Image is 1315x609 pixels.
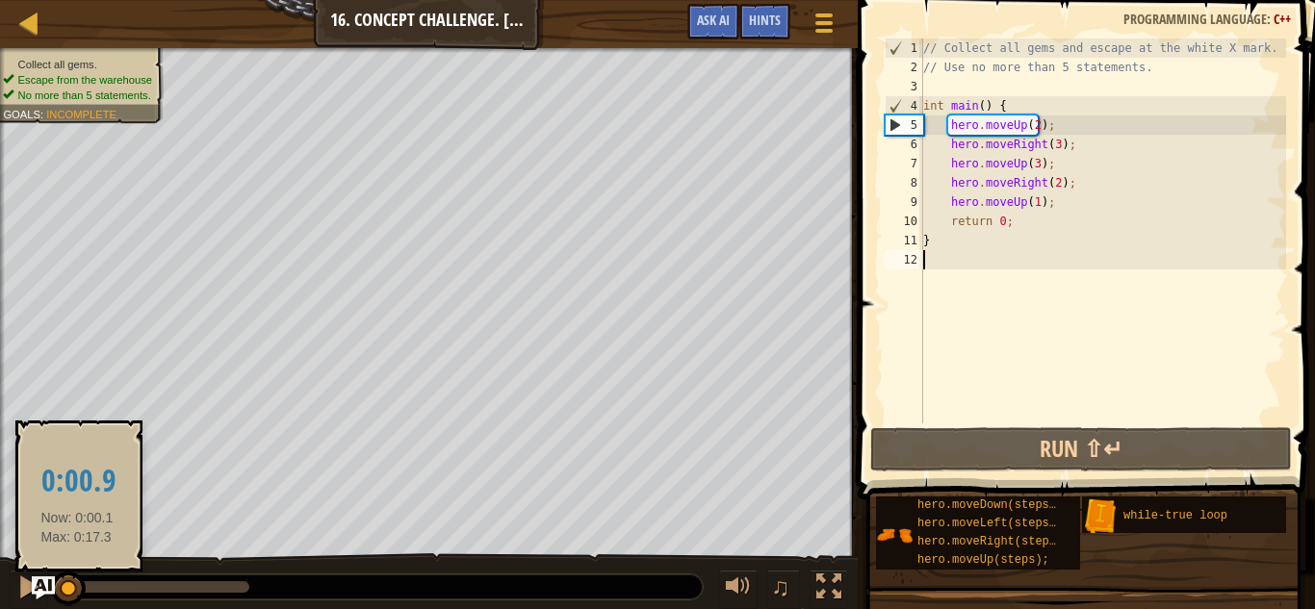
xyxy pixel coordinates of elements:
div: 4 [886,96,923,115]
span: No more than 5 statements. [18,89,151,101]
div: 1 [886,38,923,58]
button: ♫ [767,570,800,609]
button: Ask AI [687,4,739,39]
div: Now: 0:00.1 Max: 0:17.3 [28,437,130,555]
div: 8 [885,173,923,192]
span: hero.moveUp(steps); [917,553,1049,567]
span: hero.moveRight(steps); [917,535,1070,548]
div: 2 [885,58,923,77]
button: Ask AI [32,576,55,599]
span: while-true loop [1123,509,1227,522]
span: Goals [3,108,40,120]
div: 12 [885,250,923,269]
span: Collect all gems. [18,58,97,70]
button: Run ⇧↵ [870,427,1292,471]
span: : [40,108,46,120]
button: Show game menu [800,4,848,49]
div: 3 [885,77,923,96]
h2: 0:00.9 [41,465,116,498]
div: 7 [885,154,923,173]
span: Ask AI [697,11,730,29]
span: : [1267,10,1274,28]
span: Escape from the warehouse [18,73,152,86]
div: 10 [885,212,923,231]
span: Incomplete [46,108,116,120]
span: ♫ [771,572,790,601]
span: C++ [1274,10,1291,28]
div: 11 [885,231,923,250]
button: Toggle fullscreen [810,570,848,609]
button: Adjust volume [719,570,758,609]
li: No more than 5 statements. [3,88,152,103]
span: Programming language [1123,10,1267,28]
button: Ctrl + P: Pause [10,570,48,609]
img: portrait.png [876,517,913,553]
span: hero.moveDown(steps); [917,498,1063,512]
div: 6 [885,135,923,154]
li: Collect all gems. [3,57,152,72]
span: hero.moveLeft(steps); [917,517,1063,530]
span: Hints [749,11,781,29]
div: 5 [886,115,923,135]
div: 9 [885,192,923,212]
img: portrait.png [1082,498,1119,535]
li: Escape from the warehouse [3,72,152,88]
